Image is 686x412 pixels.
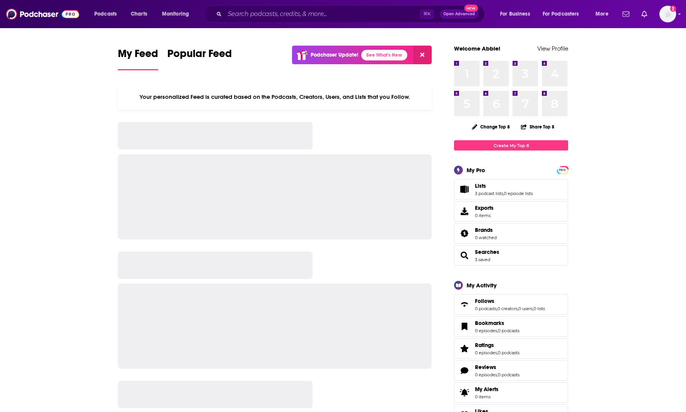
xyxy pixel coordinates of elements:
[457,299,472,310] a: Follows
[454,179,568,200] span: Lists
[538,8,590,20] button: open menu
[475,249,499,255] a: Searches
[162,9,189,19] span: Monitoring
[590,8,618,20] button: open menu
[475,227,493,233] span: Brands
[443,12,475,16] span: Open Advanced
[454,140,568,151] a: Create My Top 8
[167,47,232,70] a: Popular Feed
[518,306,518,311] span: ,
[475,257,490,262] a: 3 saved
[457,228,472,239] a: Brands
[475,204,494,211] span: Exports
[475,350,497,355] a: 0 episodes
[475,235,497,240] a: 0 watched
[467,122,514,132] button: Change Top 8
[89,8,127,20] button: open menu
[497,306,518,311] a: 0 creators
[497,306,497,311] span: ,
[454,338,568,359] span: Ratings
[467,282,497,289] div: My Activity
[361,50,407,60] a: See What's New
[595,9,608,19] span: More
[518,306,533,311] a: 0 users
[475,342,519,349] a: Ratings
[475,394,499,399] span: 0 items
[457,184,472,195] a: Lists
[475,342,494,349] span: Ratings
[475,182,533,189] a: Lists
[126,8,152,20] a: Charts
[659,6,676,22] span: Logged in as abbie.hatfield
[475,364,519,371] a: Reviews
[157,8,199,20] button: open menu
[475,298,545,304] a: Follows
[464,5,478,12] span: New
[454,201,568,222] a: Exports
[521,119,555,134] button: Share Top 8
[638,8,650,21] a: Show notifications dropdown
[619,8,632,21] a: Show notifications dropdown
[475,386,499,393] span: My Alerts
[475,306,497,311] a: 0 podcasts
[440,10,478,19] button: Open AdvancedNew
[498,350,519,355] a: 0 podcasts
[495,8,540,20] button: open menu
[659,6,676,22] button: Show profile menu
[659,6,676,22] img: User Profile
[475,213,494,218] span: 0 items
[670,6,676,12] svg: Add a profile image
[475,191,503,196] a: 3 podcast lists
[457,365,472,376] a: Reviews
[475,320,519,326] a: Bookmarks
[475,320,504,326] span: Bookmarks
[454,360,568,381] span: Reviews
[457,321,472,332] a: Bookmarks
[454,382,568,403] a: My Alerts
[498,328,519,333] a: 0 podcasts
[211,5,492,23] div: Search podcasts, credits, & more...
[497,328,498,333] span: ,
[498,372,519,377] a: 0 podcasts
[454,223,568,244] span: Brands
[457,206,472,217] span: Exports
[457,250,472,261] a: Searches
[497,350,498,355] span: ,
[225,8,420,20] input: Search podcasts, credits, & more...
[131,9,147,19] span: Charts
[454,45,500,52] a: Welcome Abbie!
[118,84,432,110] div: Your personalized Feed is curated based on the Podcasts, Creators, Users, and Lists that you Follow.
[558,167,567,173] a: PRO
[475,182,486,189] span: Lists
[500,9,530,19] span: For Business
[94,9,117,19] span: Podcasts
[537,45,568,52] a: View Profile
[454,294,568,315] span: Follows
[503,191,504,196] span: ,
[543,9,579,19] span: For Podcasters
[534,306,545,311] a: 0 lists
[118,47,158,70] a: My Feed
[467,166,485,174] div: My Pro
[118,47,158,65] span: My Feed
[457,343,472,354] a: Ratings
[475,328,497,333] a: 0 episodes
[311,52,358,58] p: Podchaser Update!
[454,245,568,266] span: Searches
[420,9,434,19] span: ⌘ K
[457,387,472,398] span: My Alerts
[497,372,498,377] span: ,
[504,191,533,196] a: 0 episode lists
[6,7,79,21] img: Podchaser - Follow, Share and Rate Podcasts
[475,372,497,377] a: 0 episodes
[475,227,497,233] a: Brands
[475,364,496,371] span: Reviews
[475,298,494,304] span: Follows
[167,47,232,65] span: Popular Feed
